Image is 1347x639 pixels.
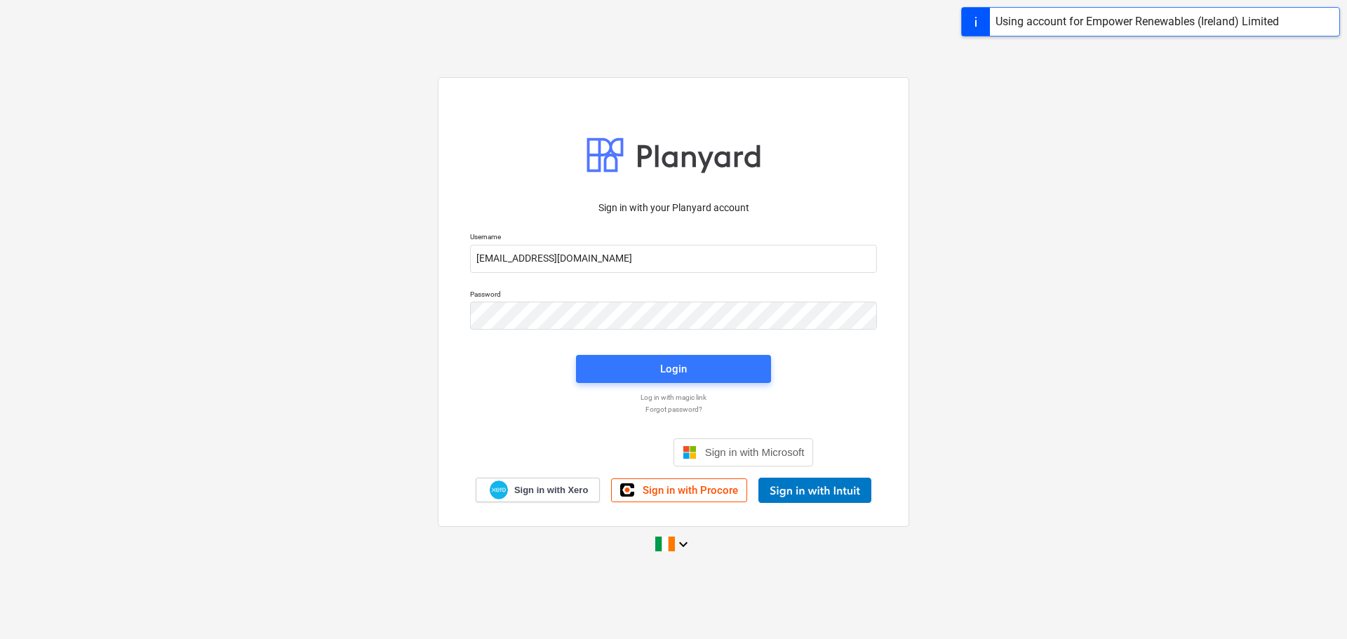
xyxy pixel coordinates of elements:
[611,478,747,502] a: Sign in with Procore
[470,201,877,215] p: Sign in with your Planyard account
[705,446,805,458] span: Sign in with Microsoft
[470,245,877,273] input: Username
[514,484,588,497] span: Sign in with Xero
[643,484,738,497] span: Sign in with Procore
[660,360,687,378] div: Login
[463,405,884,414] a: Forgot password?
[490,480,508,499] img: Xero logo
[476,478,601,502] a: Sign in with Xero
[683,445,697,459] img: Microsoft logo
[470,290,877,302] p: Password
[996,13,1279,30] div: Using account for Empower Renewables (Ireland) Limited
[675,536,692,553] i: keyboard_arrow_down
[527,437,669,468] iframe: Sign in with Google Button
[463,393,884,402] a: Log in with magic link
[576,355,771,383] button: Login
[470,232,877,244] p: Username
